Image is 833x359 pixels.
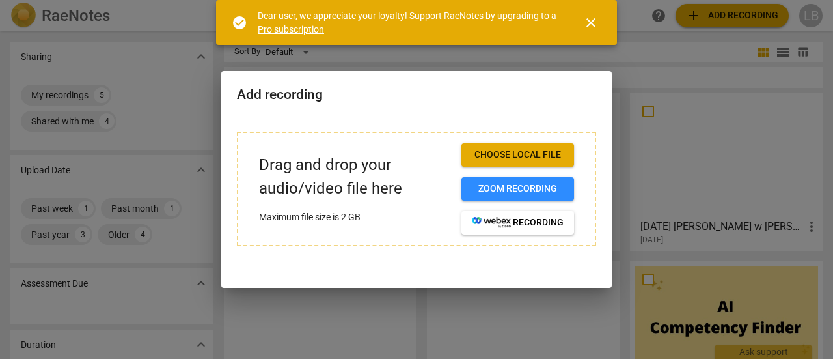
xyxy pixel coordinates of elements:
[258,24,324,35] a: Pro subscription
[472,216,564,229] span: recording
[583,15,599,31] span: close
[472,182,564,195] span: Zoom recording
[472,149,564,162] span: Choose local file
[259,210,451,224] p: Maximum file size is 2 GB
[575,7,607,38] button: Close
[237,87,596,103] h2: Add recording
[461,211,574,235] button: recording
[461,177,574,201] button: Zoom recording
[259,154,451,199] p: Drag and drop your audio/video file here
[258,9,560,36] div: Dear user, we appreciate your loyalty! Support RaeNotes by upgrading to a
[461,143,574,167] button: Choose local file
[232,15,247,31] span: check_circle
